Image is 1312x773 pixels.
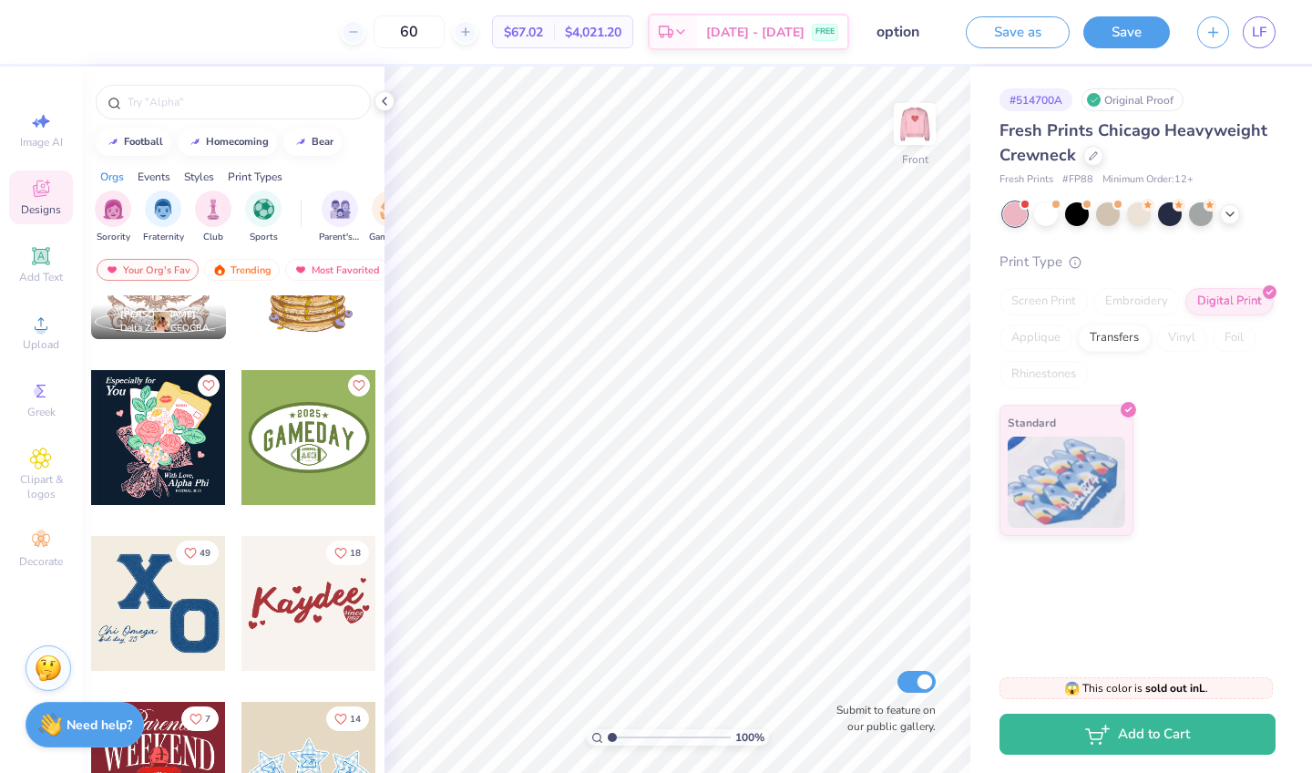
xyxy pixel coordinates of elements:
button: filter button [143,191,184,244]
span: Game Day [369,231,411,244]
img: trending.gif [212,263,227,276]
img: Sorority Image [103,199,124,220]
div: Vinyl [1156,325,1207,352]
img: Standard [1008,437,1125,528]
span: Add Text [19,270,63,284]
img: Game Day Image [380,199,401,220]
strong: Need help? [67,716,132,734]
button: filter button [245,191,282,244]
button: homecoming [178,129,277,156]
img: Club Image [203,199,223,220]
button: filter button [369,191,411,244]
span: Standard [1008,413,1056,432]
label: Submit to feature on our public gallery. [826,702,936,735]
button: Like [348,375,370,397]
div: Your Org's Fav [97,259,199,281]
div: homecoming [206,137,269,147]
div: filter for Parent's Weekend [319,191,361,244]
span: Sorority [97,231,130,244]
span: 49 [200,549,210,558]
span: 100 % [735,729,764,746]
img: most_fav.gif [105,263,119,276]
span: Sports [250,231,278,244]
img: trend_line.gif [188,137,202,148]
span: LF [1252,22,1266,43]
img: trend_line.gif [293,137,308,148]
div: Trending [204,259,280,281]
div: football [124,137,163,147]
button: Save as [966,16,1070,48]
div: Screen Print [999,288,1088,315]
div: filter for Fraternity [143,191,184,244]
div: # 514700A [999,88,1072,111]
img: Front [897,106,933,142]
img: Fraternity Image [153,199,173,220]
div: bear [312,137,333,147]
span: Fresh Prints Chicago Heavyweight Crewneck [999,119,1267,166]
div: Print Types [228,169,282,185]
span: [DATE] - [DATE] [706,23,805,42]
button: Like [198,375,220,397]
button: filter button [195,191,231,244]
button: football [96,129,171,156]
div: Print Type [999,252,1276,273]
div: Embroidery [1093,288,1180,315]
span: Image AI [20,135,63,149]
img: Parent's Weekend Image [330,199,351,220]
span: Upload [23,337,59,352]
input: – – [374,15,445,48]
span: [PERSON_NAME] [120,308,196,321]
span: Clipart & logos [9,472,73,501]
span: # FP88 [1062,172,1093,188]
div: Styles [184,169,214,185]
span: FREE [815,26,835,38]
div: Orgs [100,169,124,185]
div: Foil [1213,325,1256,352]
span: This color is . [1064,680,1208,696]
div: filter for Game Day [369,191,411,244]
input: Untitled Design [863,14,952,50]
button: filter button [95,191,131,244]
div: Transfers [1078,325,1151,352]
button: bear [283,129,342,156]
span: Minimum Order: 12 + [1102,172,1194,188]
img: most_fav.gif [293,263,308,276]
div: Original Proof [1081,88,1184,111]
input: Try "Alpha" [126,93,359,111]
div: Front [902,151,928,168]
span: Parent's Weekend [319,231,361,244]
button: Like [181,706,219,731]
div: Applique [999,325,1072,352]
img: Sports Image [253,199,274,220]
span: Greek [27,405,56,419]
span: $67.02 [504,23,543,42]
span: Fresh Prints [999,172,1053,188]
span: 18 [350,549,361,558]
div: Events [138,169,170,185]
button: Like [326,706,369,731]
span: 14 [350,715,361,724]
strong: sold out in L [1145,681,1205,696]
span: 7 [205,715,210,724]
span: 😱 [1064,680,1080,697]
div: filter for Sorority [95,191,131,244]
span: Designs [21,202,61,217]
span: Decorate [19,554,63,569]
a: LF [1243,16,1276,48]
div: Most Favorited [285,259,388,281]
img: trend_line.gif [106,137,120,148]
div: Rhinestones [999,361,1088,388]
button: filter button [319,191,361,244]
span: Club [203,231,223,244]
span: Delta Zeta, [GEOGRAPHIC_DATA] [120,322,219,335]
button: Like [326,541,369,565]
button: Add to Cart [999,714,1276,755]
div: filter for Sports [245,191,282,244]
button: Save [1083,16,1170,48]
div: filter for Club [195,191,231,244]
span: Fraternity [143,231,184,244]
div: Digital Print [1185,288,1274,315]
button: Like [176,541,219,565]
span: $4,021.20 [565,23,621,42]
